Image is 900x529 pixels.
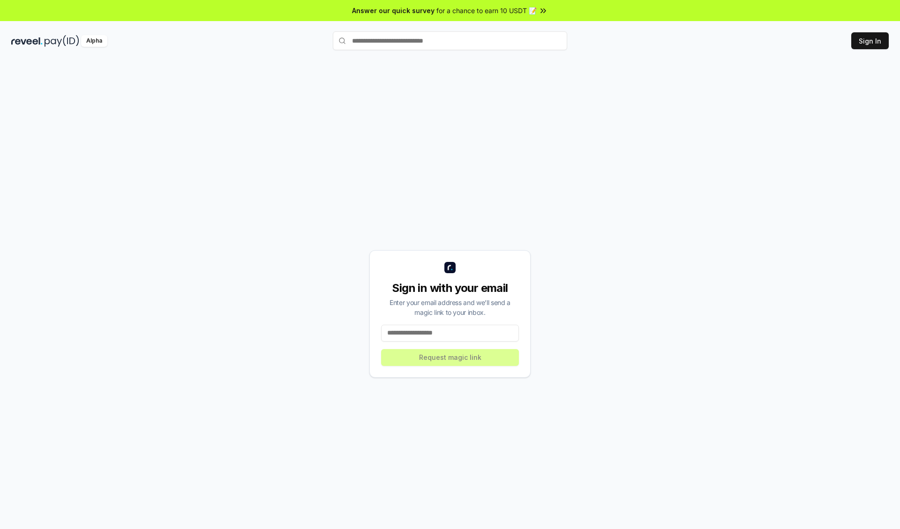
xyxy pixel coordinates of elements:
img: reveel_dark [11,35,43,47]
span: for a chance to earn 10 USDT 📝 [436,6,537,15]
button: Sign In [851,32,889,49]
div: Sign in with your email [381,281,519,296]
span: Answer our quick survey [352,6,435,15]
div: Alpha [81,35,107,47]
div: Enter your email address and we’ll send a magic link to your inbox. [381,298,519,317]
img: pay_id [45,35,79,47]
img: logo_small [444,262,456,273]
